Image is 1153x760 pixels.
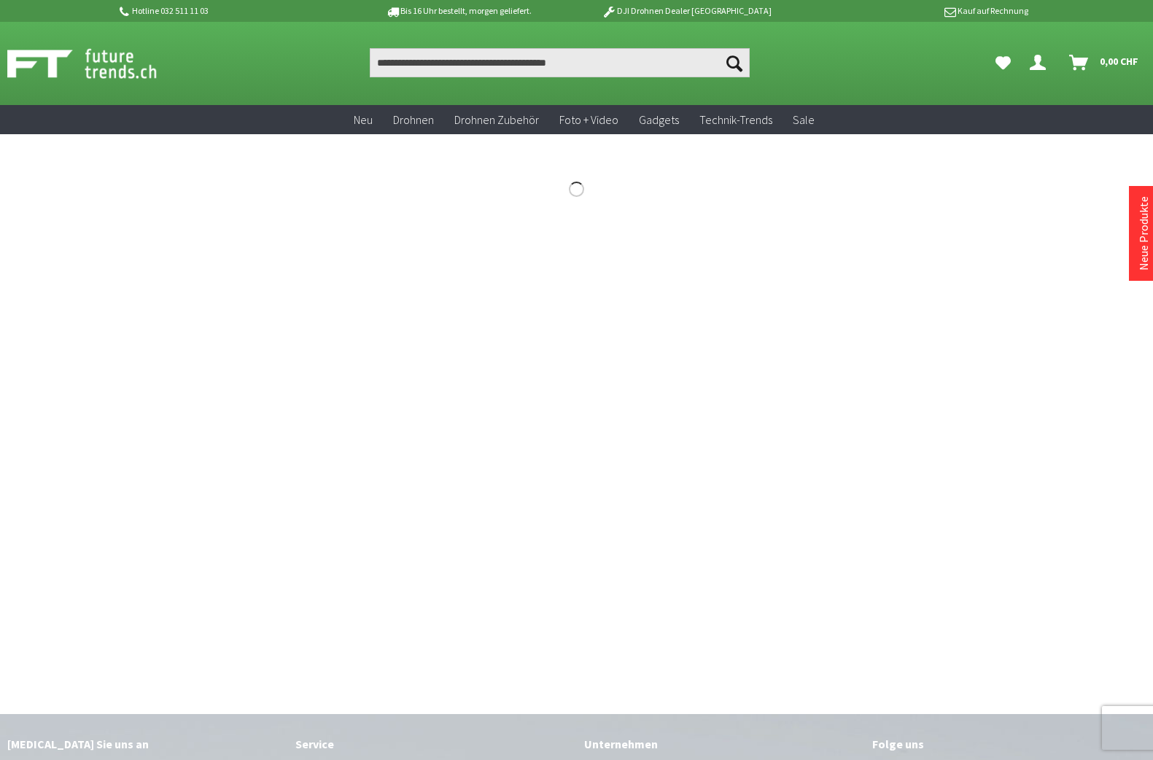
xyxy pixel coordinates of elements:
[988,48,1018,77] a: Meine Favoriten
[1063,48,1146,77] a: Warenkorb
[801,2,1028,20] p: Kauf auf Rechnung
[345,2,572,20] p: Bis 16 Uhr bestellt, morgen geliefert.
[699,112,772,127] span: Technik-Trends
[689,105,783,135] a: Technik-Trends
[354,112,373,127] span: Neu
[584,734,858,753] div: Unternehmen
[343,105,383,135] a: Neu
[383,105,444,135] a: Drohnen
[629,105,689,135] a: Gadgets
[872,734,1146,753] div: Folge uns
[295,734,569,753] div: Service
[572,2,800,20] p: DJI Drohnen Dealer [GEOGRAPHIC_DATA]
[1100,50,1138,73] span: 0,00 CHF
[549,105,629,135] a: Foto + Video
[783,105,825,135] a: Sale
[639,112,679,127] span: Gadgets
[1024,48,1057,77] a: Dein Konto
[7,734,281,753] div: [MEDICAL_DATA] Sie uns an
[444,105,549,135] a: Drohnen Zubehör
[793,112,815,127] span: Sale
[117,2,345,20] p: Hotline 032 511 11 03
[1136,196,1151,271] a: Neue Produkte
[719,48,750,77] button: Suchen
[559,112,618,127] span: Foto + Video
[393,112,434,127] span: Drohnen
[7,45,189,82] img: Shop Futuretrends - zur Startseite wechseln
[370,48,749,77] input: Produkt, Marke, Kategorie, EAN, Artikelnummer…
[454,112,539,127] span: Drohnen Zubehör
